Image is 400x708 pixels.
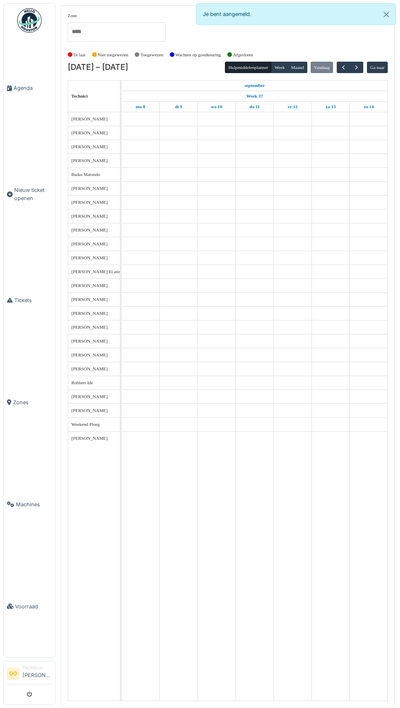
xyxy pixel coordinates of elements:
span: [PERSON_NAME] [71,186,108,191]
span: [PERSON_NAME] [71,311,108,316]
span: Voorraad [15,603,52,610]
span: [PERSON_NAME] [71,241,108,246]
h2: [DATE] – [DATE] [68,62,128,72]
span: Tickets [14,296,52,304]
button: Vorige [337,62,350,73]
span: [PERSON_NAME] [71,408,108,413]
a: 8 september 2025 [242,80,267,91]
span: Technici [71,94,88,98]
button: Ga naar [367,62,388,73]
li: DO [7,668,19,680]
label: Toegewezen [140,51,163,58]
span: [PERSON_NAME] [71,394,108,399]
label: Wachten op goedkeuring [176,51,221,58]
a: Week 37 [244,91,265,101]
span: Robbert Ide [71,380,93,385]
label: Niet toegewezen [98,51,128,58]
button: Volgende [350,62,363,73]
a: 8 september 2025 [133,102,147,112]
span: Zones [13,399,52,406]
label: Zone [68,12,77,19]
span: [PERSON_NAME] [71,130,108,135]
span: [PERSON_NAME] [71,436,108,441]
button: Close [377,4,396,25]
a: DO Technicus[PERSON_NAME] [7,665,52,684]
span: Nieuw ticket openen [14,186,52,202]
a: Agenda [4,37,55,139]
span: [PERSON_NAME] [71,200,108,205]
a: 12 september 2025 [286,102,300,112]
a: Zones [4,351,55,453]
span: [PERSON_NAME] [71,366,108,371]
span: [PERSON_NAME] El atimi [71,269,123,274]
span: [PERSON_NAME] [71,116,108,121]
a: 10 september 2025 [209,102,224,112]
span: [PERSON_NAME] [71,214,108,218]
a: Machines [4,453,55,555]
span: [PERSON_NAME] [71,325,108,330]
button: Vandaag [311,62,333,73]
span: [PERSON_NAME] [71,255,108,260]
span: [PERSON_NAME] [71,338,108,343]
input: Alles [71,26,81,38]
img: Badge_color-CXgf-gQk.svg [17,8,42,33]
a: 13 september 2025 [324,102,338,112]
span: Machines [16,501,52,508]
span: [PERSON_NAME] [71,352,108,357]
span: Buiku Matondo [71,172,100,177]
a: Tickets [4,249,55,351]
a: 14 september 2025 [362,102,376,112]
span: Agenda [13,84,52,92]
a: Nieuw ticket openen [4,139,55,249]
a: 11 september 2025 [247,102,262,112]
label: Afgesloten [233,51,253,58]
span: [PERSON_NAME] [71,297,108,302]
button: Hulpmiddelenplanner [225,62,271,73]
button: Week [271,62,288,73]
div: Je bent aangemeld. [196,3,396,25]
button: Maand [288,62,307,73]
div: Technicus [22,665,52,671]
span: [PERSON_NAME] [71,144,108,149]
label: Te laat [73,51,86,58]
span: [PERSON_NAME] [71,227,108,232]
span: [PERSON_NAME] [71,158,108,163]
a: Voorraad [4,555,55,657]
span: [PERSON_NAME] [71,283,108,288]
li: [PERSON_NAME] [22,665,52,682]
a: 9 september 2025 [173,102,184,112]
span: Weekend Ploeg [71,422,100,427]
